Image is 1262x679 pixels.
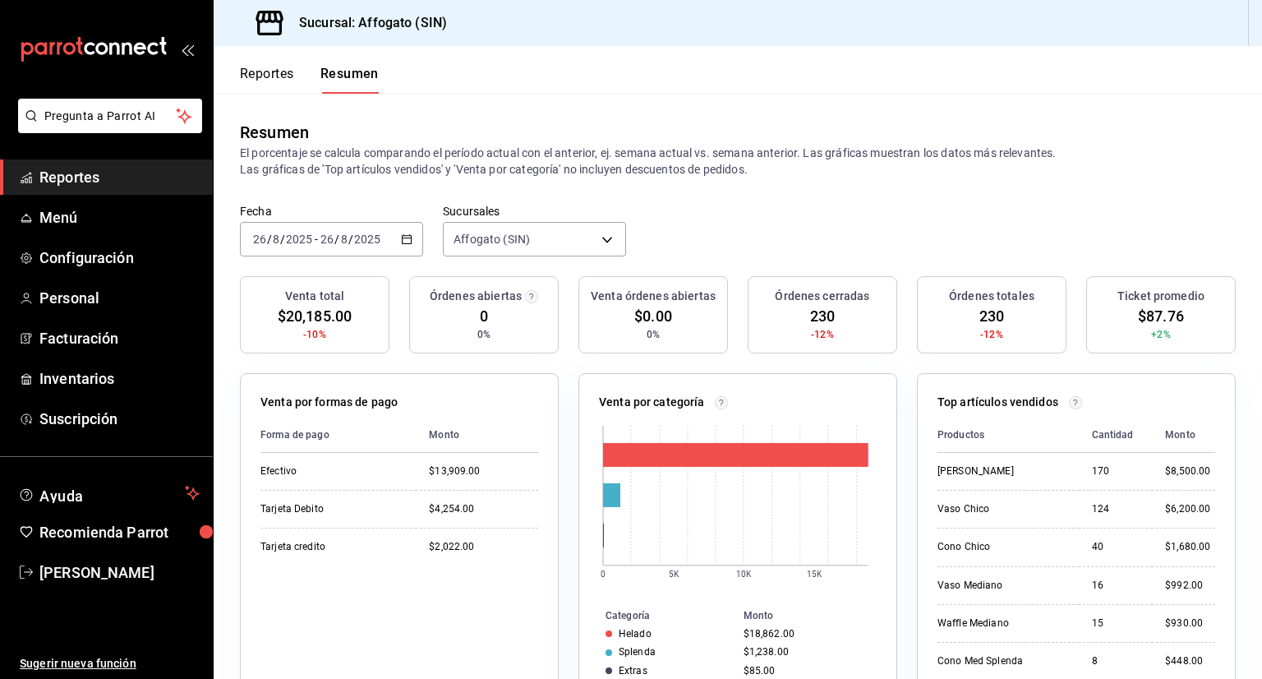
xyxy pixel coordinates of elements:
[240,145,1236,178] p: El porcentaje se calcula comparando el período actual con el anterior, ej. semana actual vs. sema...
[937,394,1058,411] p: Top artículos vendidos
[443,206,626,217] label: Sucursales
[937,617,1066,630] div: Waffle Mediano
[240,206,423,217] label: Fecha
[39,166,200,188] span: Reportes
[744,628,870,640] div: $18,862.00
[20,655,200,672] span: Sugerir nueva función
[320,66,379,94] button: Resumen
[260,502,403,516] div: Tarjeta Debito
[252,233,267,246] input: --
[619,646,656,658] div: Splenda
[744,665,870,677] div: $85.00
[1092,502,1140,516] div: 124
[579,607,737,625] th: Categoría
[736,570,752,579] text: 10K
[260,418,416,453] th: Forma de pago
[1152,418,1215,453] th: Monto
[1165,617,1215,630] div: $930.00
[937,464,1066,478] div: [PERSON_NAME]
[1165,540,1215,554] div: $1,680.00
[601,570,606,579] text: 0
[980,327,1003,342] span: -12%
[1092,464,1140,478] div: 170
[937,579,1066,593] div: Vaso Mediano
[181,43,194,56] button: open_drawer_menu
[348,233,353,246] span: /
[39,247,200,269] span: Configuración
[280,233,285,246] span: /
[320,233,334,246] input: --
[810,305,835,327] span: 230
[1079,418,1153,453] th: Cantidad
[429,464,538,478] div: $13,909.00
[39,561,200,584] span: [PERSON_NAME]
[18,99,202,133] button: Pregunta a Parrot AI
[353,233,381,246] input: ----
[260,394,398,411] p: Venta por formas de pago
[39,408,200,430] span: Suscripción
[937,540,1066,554] div: Cono Chico
[44,108,177,125] span: Pregunta a Parrot AI
[937,418,1079,453] th: Productos
[1165,579,1215,593] div: $992.00
[285,288,344,305] h3: Venta total
[1138,305,1184,327] span: $87.76
[340,233,348,246] input: --
[429,502,538,516] div: $4,254.00
[1151,327,1170,342] span: +2%
[937,502,1066,516] div: Vaso Chico
[285,233,313,246] input: ----
[303,327,326,342] span: -10%
[979,305,1004,327] span: 230
[39,206,200,229] span: Menú
[240,120,309,145] div: Resumen
[260,540,403,554] div: Tarjeta credito
[647,327,660,342] span: 0%
[39,287,200,309] span: Personal
[1092,617,1140,630] div: 15
[39,483,178,503] span: Ayuda
[619,628,652,640] div: Helado
[272,233,280,246] input: --
[1165,464,1215,478] div: $8,500.00
[1117,288,1204,305] h3: Ticket promedio
[634,305,672,327] span: $0.00
[334,233,339,246] span: /
[429,540,538,554] div: $2,022.00
[240,66,379,94] div: navigation tabs
[286,13,447,33] h3: Sucursal: Affogato (SIN)
[1165,654,1215,668] div: $448.00
[315,233,318,246] span: -
[267,233,272,246] span: /
[807,570,822,579] text: 15K
[737,607,896,625] th: Monto
[1092,579,1140,593] div: 16
[477,327,491,342] span: 0%
[39,327,200,349] span: Facturación
[599,394,705,411] p: Venta por categoría
[591,288,716,305] h3: Venta órdenes abiertas
[1092,654,1140,668] div: 8
[937,654,1066,668] div: Cono Med Splenda
[1165,502,1215,516] div: $6,200.00
[1092,540,1140,554] div: 40
[744,646,870,658] div: $1,238.00
[619,665,647,677] div: Extras
[12,119,202,136] a: Pregunta a Parrot AI
[39,521,200,543] span: Recomienda Parrot
[454,231,530,247] span: Affogato (SIN)
[669,570,679,579] text: 5K
[775,288,869,305] h3: Órdenes cerradas
[949,288,1034,305] h3: Órdenes totales
[278,305,352,327] span: $20,185.00
[416,418,538,453] th: Monto
[430,288,522,305] h3: Órdenes abiertas
[240,66,294,94] button: Reportes
[480,305,488,327] span: 0
[260,464,403,478] div: Efectivo
[39,367,200,390] span: Inventarios
[811,327,834,342] span: -12%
